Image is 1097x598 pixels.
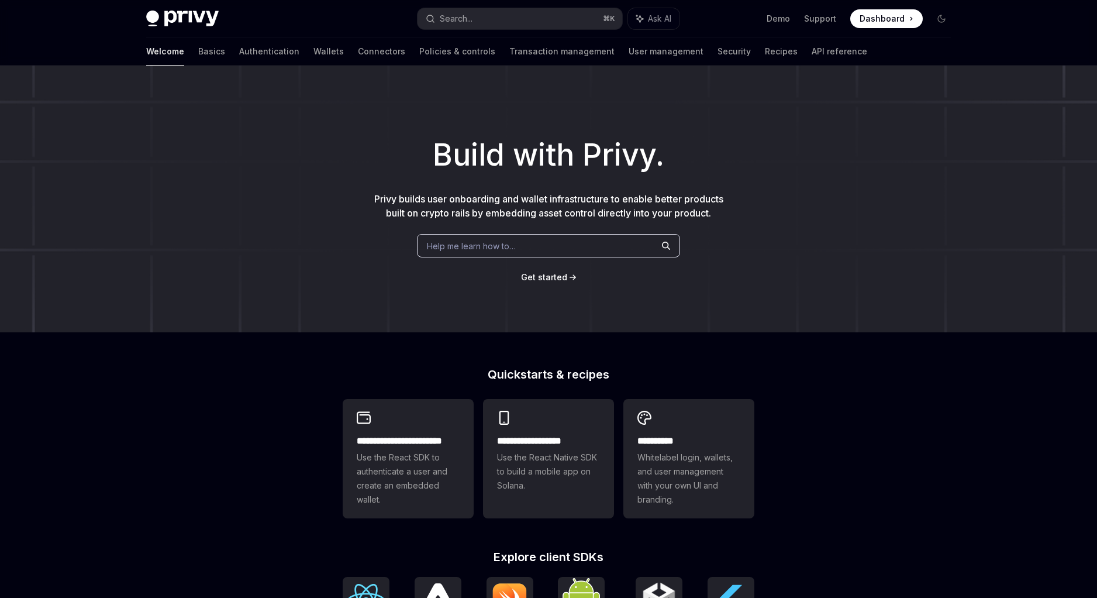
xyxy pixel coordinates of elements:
[637,451,740,507] span: Whitelabel login, wallets, and user management with your own UI and branding.
[812,37,867,66] a: API reference
[343,369,754,380] h2: Quickstarts & recipes
[374,193,723,219] span: Privy builds user onboarding and wallet infrastructure to enable better products built on crypto ...
[146,37,184,66] a: Welcome
[804,13,836,25] a: Support
[343,551,754,563] h2: Explore client SDKs
[521,271,567,283] a: Get started
[603,14,615,23] span: ⌘ K
[628,8,679,29] button: Ask AI
[509,37,615,66] a: Transaction management
[19,132,1078,178] h1: Build with Privy.
[932,9,951,28] button: Toggle dark mode
[860,13,905,25] span: Dashboard
[146,11,219,27] img: dark logo
[357,451,460,507] span: Use the React SDK to authenticate a user and create an embedded wallet.
[648,13,671,25] span: Ask AI
[765,37,798,66] a: Recipes
[358,37,405,66] a: Connectors
[198,37,225,66] a: Basics
[521,272,567,282] span: Get started
[427,240,516,252] span: Help me learn how to…
[623,399,754,518] a: **** *****Whitelabel login, wallets, and user management with your own UI and branding.
[497,451,600,493] span: Use the React Native SDK to build a mobile app on Solana.
[717,37,751,66] a: Security
[419,37,495,66] a: Policies & controls
[629,37,703,66] a: User management
[767,13,790,25] a: Demo
[850,9,923,28] a: Dashboard
[239,37,299,66] a: Authentication
[313,37,344,66] a: Wallets
[418,8,622,29] button: Search...⌘K
[440,12,472,26] div: Search...
[483,399,614,518] a: **** **** **** ***Use the React Native SDK to build a mobile app on Solana.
